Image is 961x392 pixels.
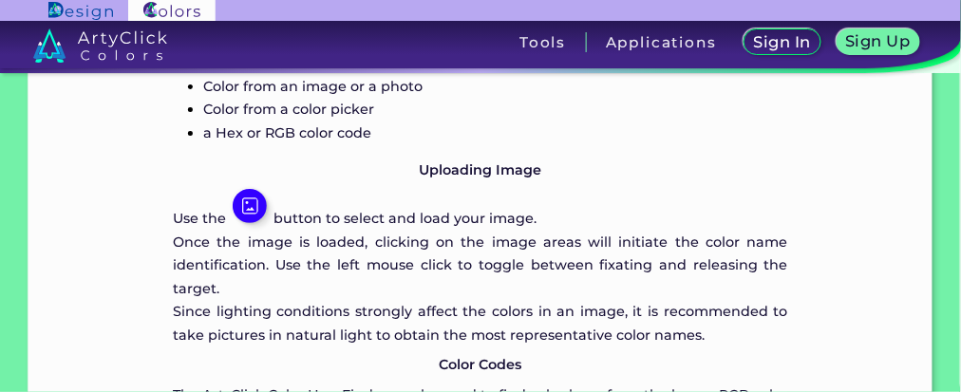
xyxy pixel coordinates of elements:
[203,98,788,121] p: Color from a color picker
[203,121,788,144] p: a Hex or RGB color code
[746,29,818,54] a: Sign In
[173,159,788,181] p: Uploading Image
[233,189,267,223] img: icon_image_white.svg
[173,300,788,346] p: Since lighting conditions strongly affect the colors in an image, it is recommended to take pictu...
[756,35,809,49] h5: Sign In
[203,75,788,98] p: Color from an image or a photo
[33,28,167,63] img: logo_artyclick_colors_white.svg
[606,35,717,49] h3: Applications
[839,29,916,54] a: Sign Up
[48,2,112,20] img: ArtyClick Design logo
[173,353,788,376] p: Color Codes
[173,189,788,230] p: Use the button to select and load your image.
[173,231,788,300] p: Once the image is loaded, clicking on the image areas will initiate the color name identification...
[848,34,908,48] h5: Sign Up
[519,35,566,49] h3: Tools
